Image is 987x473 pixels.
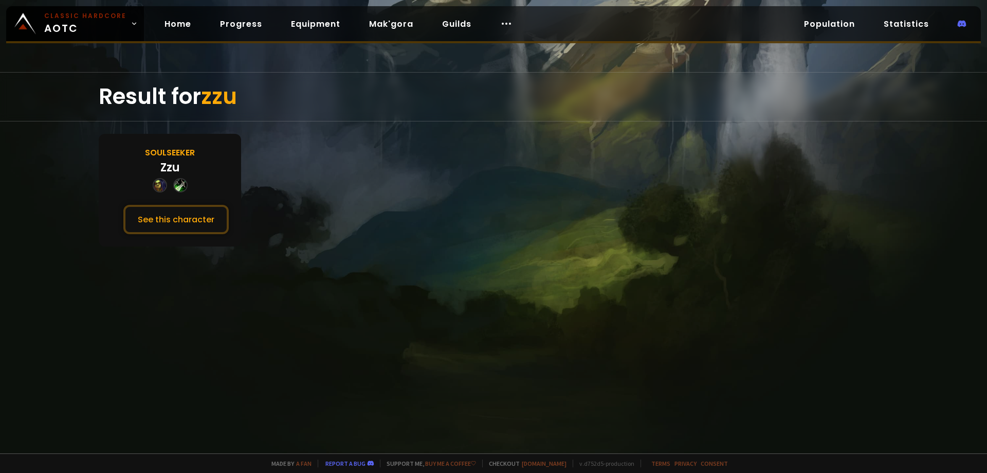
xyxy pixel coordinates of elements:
[265,460,312,467] span: Made by
[380,460,476,467] span: Support me,
[325,460,365,467] a: Report a bug
[701,460,728,467] a: Consent
[123,205,229,234] button: See this character
[212,13,270,34] a: Progress
[522,460,566,467] a: [DOMAIN_NAME]
[99,73,888,121] div: Result for
[361,13,422,34] a: Mak'gora
[482,460,566,467] span: Checkout
[573,460,634,467] span: v. d752d5 - production
[44,11,126,36] span: AOTC
[6,6,144,41] a: Classic HardcoreAOTC
[145,146,195,159] div: Soulseeker
[425,460,476,467] a: Buy me a coffee
[296,460,312,467] a: a fan
[651,460,670,467] a: Terms
[434,13,480,34] a: Guilds
[674,460,697,467] a: Privacy
[44,11,126,21] small: Classic Hardcore
[283,13,349,34] a: Equipment
[796,13,863,34] a: Population
[875,13,937,34] a: Statistics
[160,159,180,176] div: Zzu
[156,13,199,34] a: Home
[201,81,237,112] span: zzu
